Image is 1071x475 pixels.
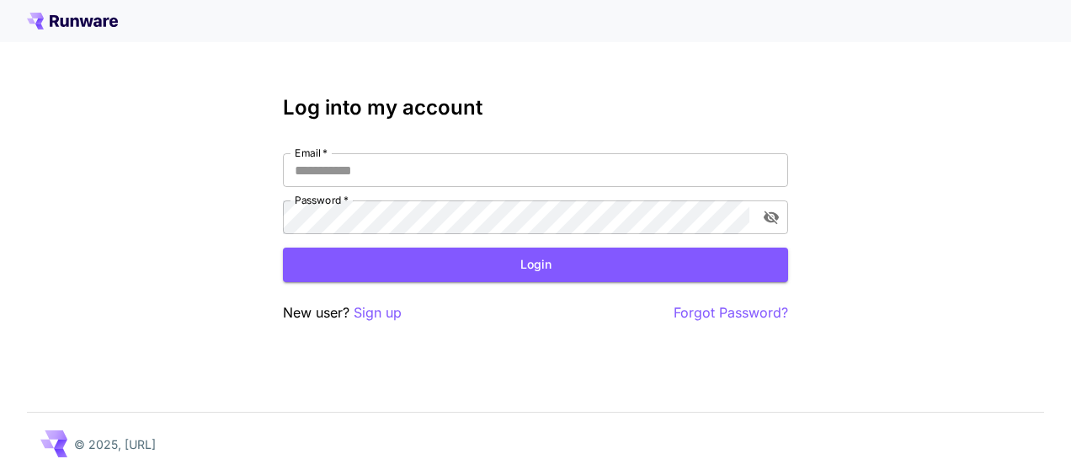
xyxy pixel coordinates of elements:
[354,302,402,323] button: Sign up
[74,435,156,453] p: © 2025, [URL]
[283,96,788,120] h3: Log into my account
[295,193,349,207] label: Password
[283,302,402,323] p: New user?
[295,146,328,160] label: Email
[283,248,788,282] button: Login
[674,302,788,323] button: Forgot Password?
[756,202,786,232] button: toggle password visibility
